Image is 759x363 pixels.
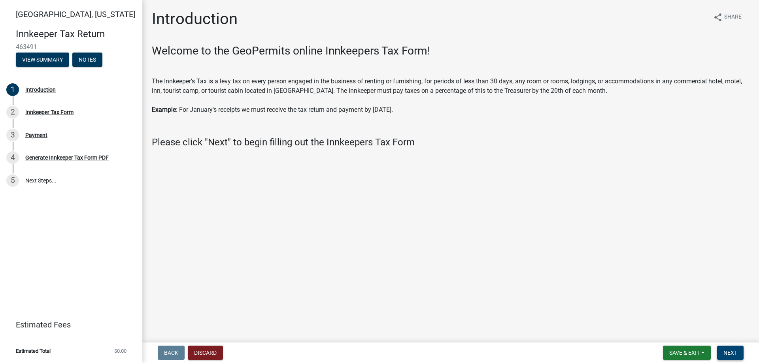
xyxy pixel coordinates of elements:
div: Generate Innkeeper Tax Form PDF [25,155,109,160]
span: Share [724,13,742,22]
button: shareShare [707,9,748,25]
span: 463491 [16,43,126,51]
button: Save & Exit [663,346,711,360]
wm-modal-confirm: Summary [16,57,69,63]
h3: Welcome to the GeoPermits online Innkeepers Tax Form! [152,44,750,58]
div: 3 [6,129,19,141]
span: [GEOGRAPHIC_DATA], [US_STATE] [16,9,135,19]
button: Notes [72,53,102,67]
div: Payment [25,132,47,138]
button: Discard [188,346,223,360]
span: Back [164,350,178,356]
i: share [713,13,723,22]
h1: Introduction [152,9,238,28]
span: $0.00 [114,348,126,354]
h4: Please click "Next" to begin filling out the Innkeepers Tax Form [152,137,750,148]
div: 2 [6,106,19,118]
h4: Innkeeper Tax Return [16,28,136,40]
p: The Innkeeper's Tax is a levy tax on every person engaged in the business of renting or furnishin... [152,77,750,115]
div: 4 [6,151,19,164]
button: Next [717,346,744,360]
strong: Example [152,106,176,113]
button: View Summary [16,53,69,67]
div: 5 [6,174,19,187]
wm-modal-confirm: Notes [72,57,102,63]
button: Back [158,346,185,360]
span: Estimated Total [16,348,51,354]
span: Next [723,350,737,356]
div: Introduction [25,87,56,92]
div: Innkeeper Tax Form [25,109,74,115]
div: 1 [6,83,19,96]
span: Save & Exit [669,350,700,356]
a: Estimated Fees [6,317,130,333]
